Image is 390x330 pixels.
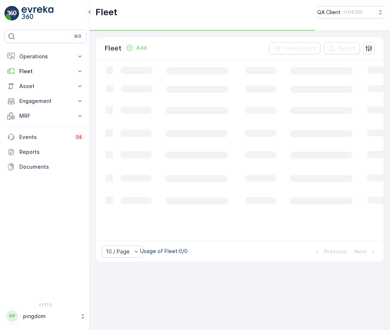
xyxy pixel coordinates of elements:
[19,97,72,105] p: Engagement
[136,44,147,52] p: Add
[4,79,87,94] button: Asset
[6,310,18,322] div: PP
[19,133,70,141] p: Events
[317,6,384,19] button: QA Client(+03:00)
[76,134,82,140] p: 34
[4,130,87,145] a: Events34
[22,6,53,21] img: logo_light-DOdMpM7g.png
[4,109,87,123] button: MRF
[74,33,81,39] p: ⌘B
[269,42,321,54] button: Clear Filters
[19,163,84,171] p: Documents
[123,43,150,52] button: Add
[354,247,378,256] button: Next
[324,42,360,54] button: Export
[19,82,72,90] p: Asset
[4,302,87,307] span: v 1.51.0
[4,49,87,64] button: Operations
[140,247,188,255] p: Usage of Fleet : 0/0
[354,248,367,255] p: Next
[344,9,363,15] p: ( +03:00 )
[338,45,355,52] p: Export
[4,145,87,159] a: Reports
[4,159,87,174] a: Documents
[4,308,87,324] button: PPpingdom
[284,45,316,52] p: Clear Filters
[105,43,121,54] p: Fleet
[23,313,76,320] p: pingdom
[4,94,87,109] button: Engagement
[19,53,72,60] p: Operations
[19,68,72,75] p: Fleet
[19,112,72,120] p: MRF
[95,6,117,18] p: Fleet
[19,148,84,156] p: Reports
[317,9,341,16] p: QA Client
[313,247,348,256] button: Previous
[324,248,347,255] p: Previous
[4,64,87,79] button: Fleet
[4,6,19,21] img: logo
